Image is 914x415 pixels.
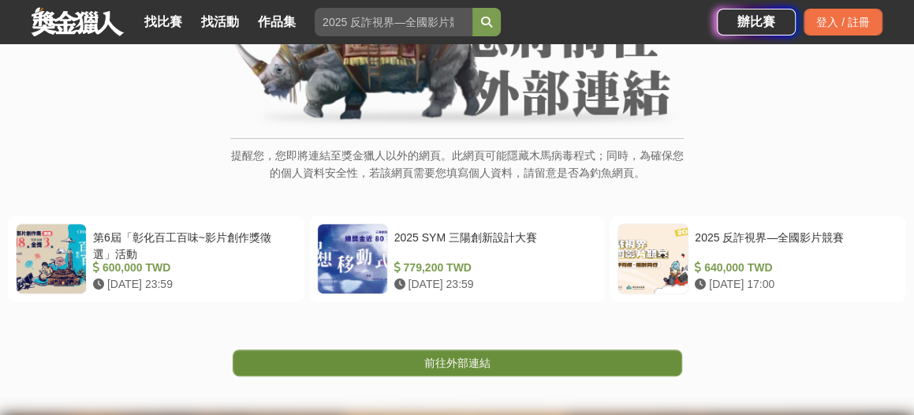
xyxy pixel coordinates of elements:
[394,230,591,260] div: 2025 SYM 三陽創新設計大賽
[424,357,491,369] span: 前往外部連結
[252,11,302,33] a: 作品集
[394,276,591,293] div: [DATE] 23:59
[230,147,684,198] p: 提醒您，您即將連結至獎金獵人以外的網頁。此網頁可能隱藏木馬病毒程式；同時，為確保您的個人資料安全性，若該網頁需要您填寫個人資料，請留意是否為釣魚網頁。
[233,350,682,376] a: 前往外部連結
[695,260,892,276] div: 640,000 TWD
[315,8,472,36] input: 2025 反詐視界—全國影片競賽
[695,230,892,260] div: 2025 反詐視界—全國影片競賽
[717,9,796,36] a: 辦比賽
[195,11,245,33] a: 找活動
[695,276,892,293] div: [DATE] 17:00
[93,230,290,260] div: 第6屆「彰化百工百味~影片創作獎徵選」活動
[804,9,882,36] div: 登入 / 註冊
[309,215,606,302] a: 2025 SYM 三陽創新設計大賽 779,200 TWD [DATE] 23:59
[394,260,591,276] div: 779,200 TWD
[610,215,906,302] a: 2025 反詐視界—全國影片競賽 640,000 TWD [DATE] 17:00
[93,260,290,276] div: 600,000 TWD
[138,11,188,33] a: 找比賽
[8,215,304,302] a: 第6屆「彰化百工百味~影片創作獎徵選」活動 600,000 TWD [DATE] 23:59
[93,276,290,293] div: [DATE] 23:59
